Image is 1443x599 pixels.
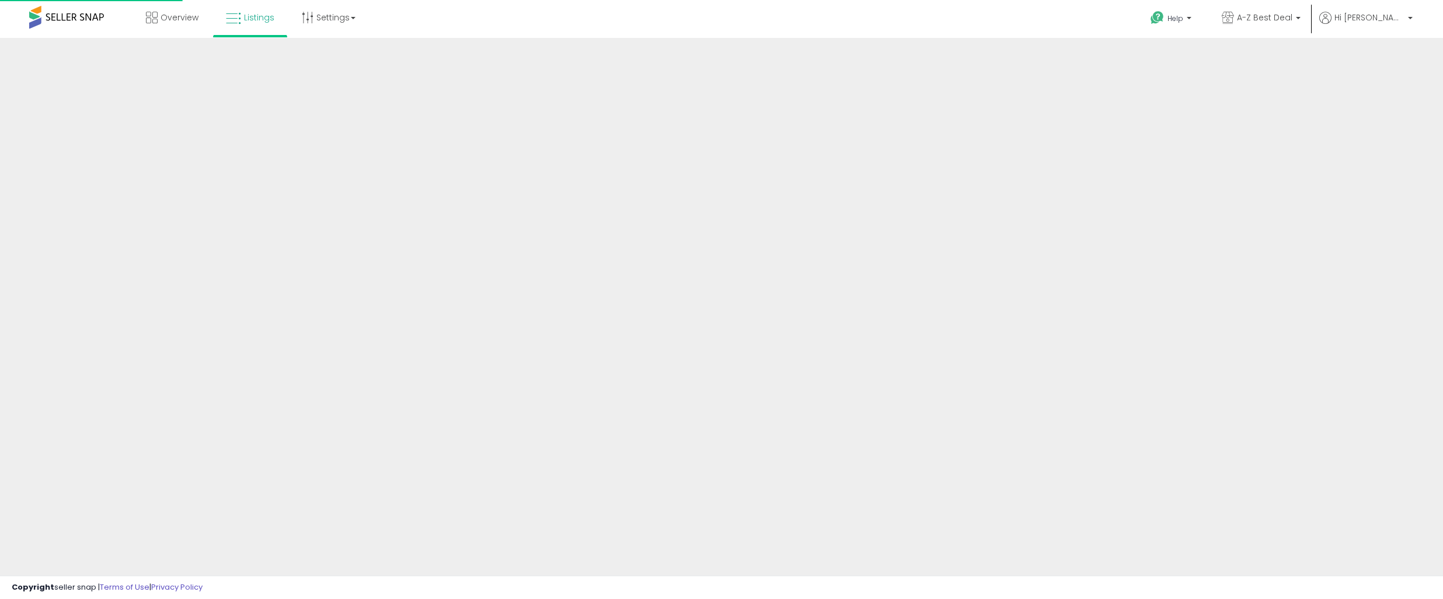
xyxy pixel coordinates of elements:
[1150,10,1165,25] i: Get Help
[161,12,198,23] span: Overview
[244,12,274,23] span: Listings
[1334,12,1404,23] span: Hi [PERSON_NAME]
[1167,13,1183,23] span: Help
[1319,12,1413,38] a: Hi [PERSON_NAME]
[1141,2,1203,38] a: Help
[1237,12,1292,23] span: A-Z Best Deal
